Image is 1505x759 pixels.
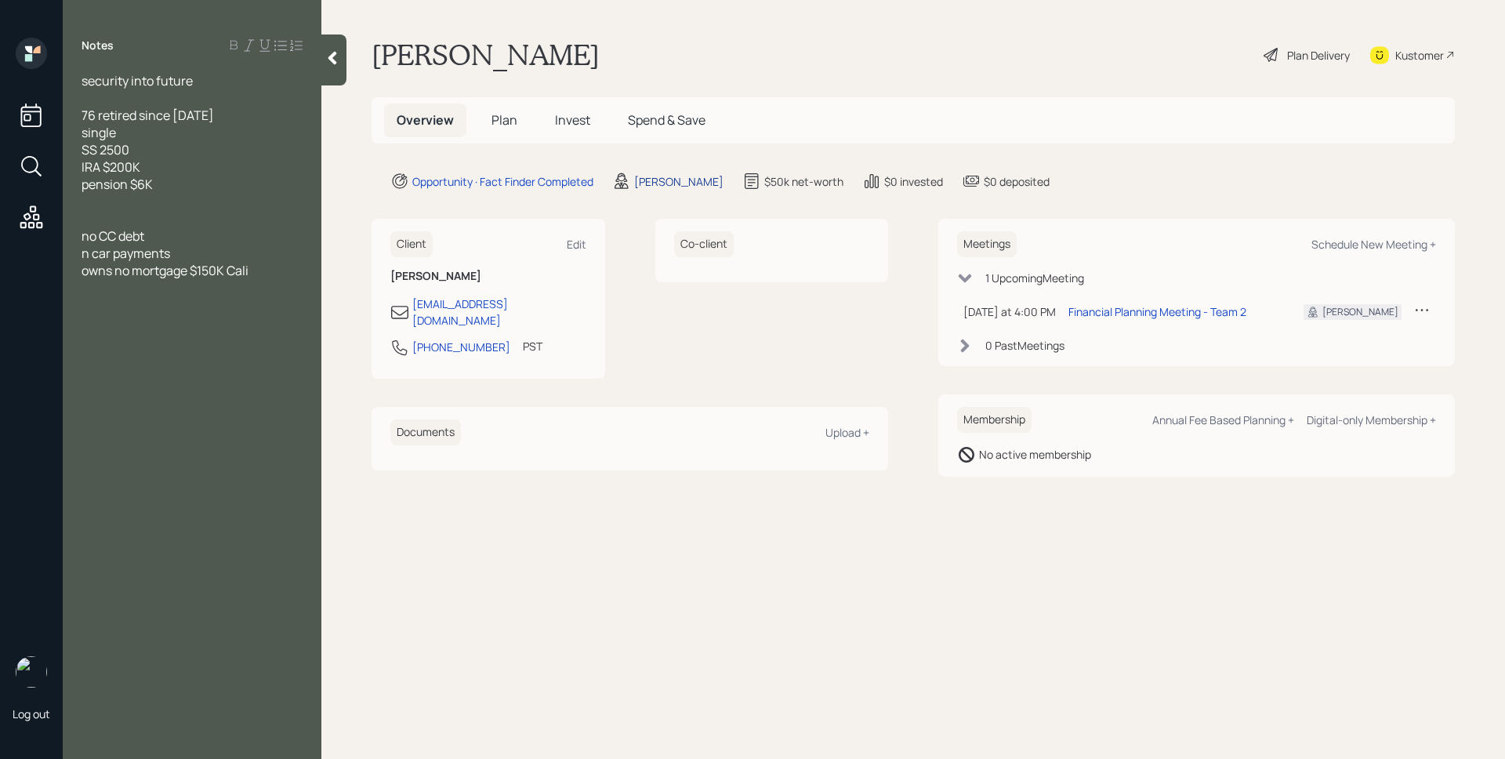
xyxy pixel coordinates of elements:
[985,337,1064,354] div: 0 Past Meeting s
[1322,305,1398,319] div: [PERSON_NAME]
[412,296,586,329] div: [EMAIL_ADDRESS][DOMAIN_NAME]
[1307,412,1436,427] div: Digital-only Membership +
[82,227,248,279] span: no CC debt n car payments owns no mortgage $150K Cali
[764,173,843,190] div: $50k net-worth
[634,173,723,190] div: [PERSON_NAME]
[957,231,1017,257] h6: Meetings
[674,231,734,257] h6: Co-client
[82,107,214,193] span: 76 retired since [DATE] single SS 2500 IRA $200K pension $6K
[979,446,1091,463] div: No active membership
[555,111,590,129] span: Invest
[397,111,454,129] span: Overview
[372,38,600,72] h1: [PERSON_NAME]
[523,338,542,354] div: PST
[963,303,1056,320] div: [DATE] at 4:00 PM
[412,339,510,355] div: [PHONE_NUMBER]
[82,72,193,89] span: security into future
[390,231,433,257] h6: Client
[628,111,705,129] span: Spend & Save
[1287,47,1350,64] div: Plan Delivery
[82,38,114,53] label: Notes
[985,270,1084,286] div: 1 Upcoming Meeting
[491,111,517,129] span: Plan
[567,237,586,252] div: Edit
[13,706,50,721] div: Log out
[957,407,1032,433] h6: Membership
[884,173,943,190] div: $0 invested
[1152,412,1294,427] div: Annual Fee Based Planning +
[1395,47,1444,64] div: Kustomer
[1311,237,1436,252] div: Schedule New Meeting +
[390,270,586,283] h6: [PERSON_NAME]
[984,173,1050,190] div: $0 deposited
[1068,303,1246,320] div: Financial Planning Meeting - Team 2
[16,656,47,688] img: james-distasi-headshot.png
[825,425,869,440] div: Upload +
[412,173,593,190] div: Opportunity · Fact Finder Completed
[390,419,461,445] h6: Documents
